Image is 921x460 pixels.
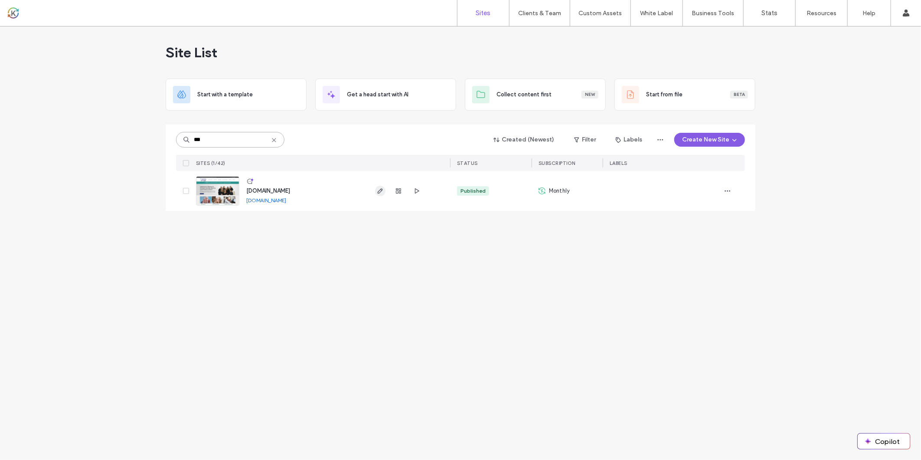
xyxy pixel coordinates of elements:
[674,133,745,147] button: Create New Site
[457,160,478,166] span: STATUS
[20,6,37,14] span: Help
[614,79,755,111] div: Start from fileBeta
[692,10,735,17] label: Business Tools
[646,90,683,99] span: Start from file
[858,434,910,449] button: Copilot
[196,160,225,166] span: SITES (1/42)
[565,133,604,147] button: Filter
[460,187,486,195] div: Published
[863,10,876,17] label: Help
[518,10,561,17] label: Clients & Team
[496,90,552,99] span: Collect content first
[246,197,286,204] a: [DOMAIN_NAME]
[476,9,491,17] label: Sites
[539,160,575,166] span: SUBSCRIPTION
[197,90,253,99] span: Start with a template
[315,79,456,111] div: Get a head start with AI
[640,10,673,17] label: White Label
[730,91,748,99] div: Beta
[807,10,836,17] label: Resources
[579,10,622,17] label: Custom Assets
[166,79,307,111] div: Start with a template
[486,133,562,147] button: Created (Newest)
[581,91,598,99] div: New
[549,187,570,195] span: Monthly
[608,133,650,147] button: Labels
[610,160,627,166] span: LABELS
[465,79,606,111] div: Collect content firstNew
[246,187,290,194] a: [DOMAIN_NAME]
[347,90,408,99] span: Get a head start with AI
[761,9,777,17] label: Stats
[166,44,217,61] span: Site List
